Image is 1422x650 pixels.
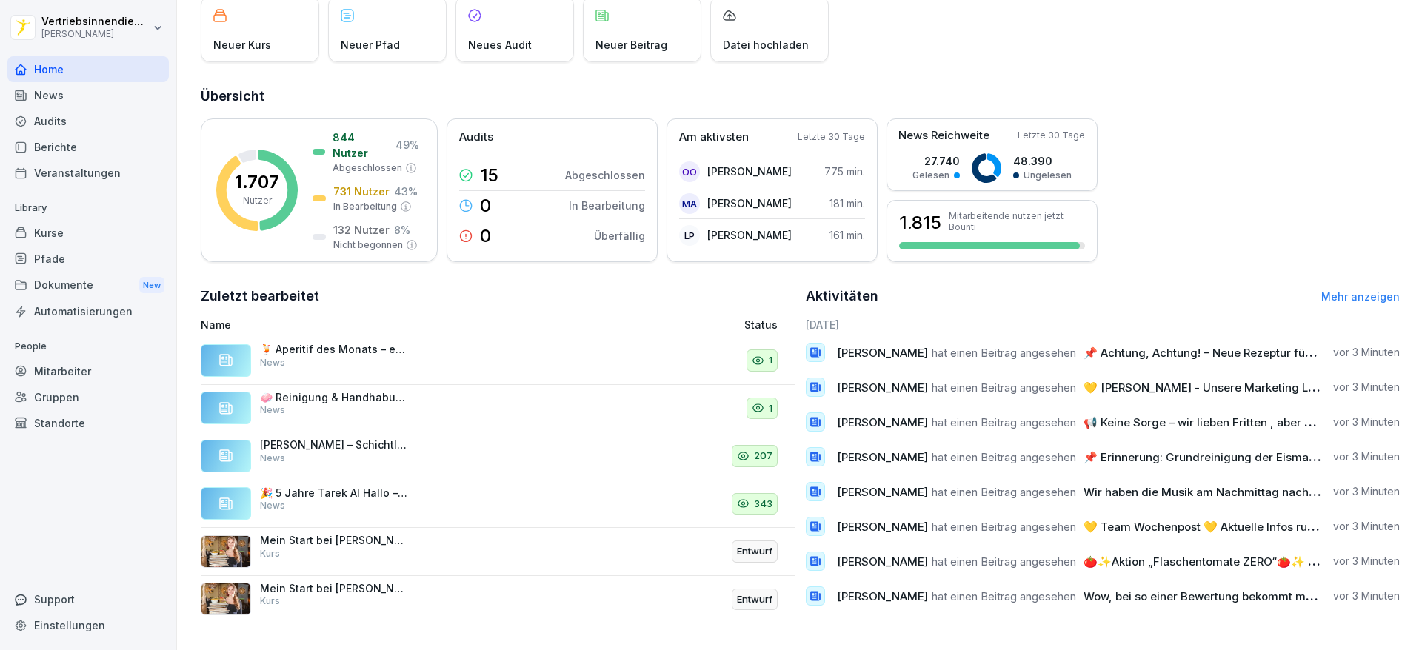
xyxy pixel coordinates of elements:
[7,298,169,324] a: Automatisierungen
[480,227,491,245] p: 0
[707,195,792,211] p: [PERSON_NAME]
[7,612,169,638] a: Einstellungen
[1333,345,1400,360] p: vor 3 Minuten
[7,196,169,220] p: Library
[260,403,285,417] p: News
[1333,519,1400,534] p: vor 3 Minuten
[932,415,1076,429] span: hat einen Beitrag angesehen
[707,164,792,179] p: [PERSON_NAME]
[7,358,169,384] a: Mitarbeiter
[260,452,285,465] p: News
[932,485,1076,499] span: hat einen Beitrag angesehen
[201,286,795,306] h2: Zuletzt bearbeitet
[7,56,169,82] a: Home
[679,193,700,214] div: MA
[480,197,491,215] p: 0
[569,198,645,213] p: In Bearbeitung
[41,16,150,28] p: Vertriebsinnendienst
[829,195,865,211] p: 181 min.
[898,127,989,144] p: News Reichweite
[7,586,169,612] div: Support
[201,317,573,332] p: Name
[260,486,408,500] p: 🎉 5 Jahre Tarek Al Hallo – Schichtleitung aus Binz 🎉 In diesem Monat feiern wir das 5-jährige Jub...
[459,129,493,146] p: Audits
[837,450,928,464] span: [PERSON_NAME]
[837,589,928,603] span: [PERSON_NAME]
[341,37,400,53] p: Neuer Pfad
[594,228,645,244] p: Überfällig
[912,153,960,169] p: 27.740
[7,108,169,134] a: Audits
[235,173,279,191] p: 1.707
[333,200,397,213] p: In Bearbeitung
[201,86,1400,107] h2: Übersicht
[707,227,792,243] p: [PERSON_NAME]
[201,535,251,568] img: aaay8cu0h1hwaqqp9269xjan.png
[824,164,865,179] p: 775 min.
[798,130,865,144] p: Letzte 30 Tage
[723,37,809,53] p: Datei hochladen
[679,225,700,246] div: LP
[7,384,169,410] a: Gruppen
[243,194,272,207] p: Nutzer
[260,391,408,404] p: 🧼 Reinigung & Handhabung der GN-Kakao-Behälter 🍫 Liebe Teams, bitte beachtet folgende Vorgaben zu...
[565,167,645,183] p: Abgeschlossen
[1333,449,1400,464] p: vor 3 Minuten
[260,534,408,547] p: Mein Start bei [PERSON_NAME] - Personalfragebogen
[201,337,795,385] a: 🍹 Aperitif des Monats – eure Stimme zählt! 💛 Jetzt seid ihr dran: Welcher Aperitif soll im Novemb...
[837,485,928,499] span: [PERSON_NAME]
[213,37,271,53] p: Neuer Kurs
[932,450,1076,464] span: hat einen Beitrag angesehen
[1333,589,1400,603] p: vor 3 Minuten
[333,130,391,161] p: 844 Nutzer
[201,528,795,576] a: Mein Start bei [PERSON_NAME] - PersonalfragebogenKursEntwurf
[201,583,251,615] img: aaay8cu0h1hwaqqp9269xjan.png
[260,582,408,595] p: Mein Start bei [PERSON_NAME] - Personalfragebogen
[41,29,150,39] p: [PERSON_NAME]
[7,272,169,299] a: DokumenteNew
[1018,129,1085,142] p: Letzte 30 Tage
[7,160,169,186] a: Veranstaltungen
[260,356,285,369] p: News
[201,432,795,480] a: [PERSON_NAME] – Schichtleitung aus [GEOGRAPHIC_DATA] 👏 Seit nun fast vier Jahren ist [PERSON_NAME...
[7,134,169,160] div: Berichte
[837,520,928,534] span: [PERSON_NAME]
[899,210,941,235] h3: 1.815
[7,246,169,272] div: Pfade
[7,410,169,436] a: Standorte
[201,480,795,529] a: 🎉 5 Jahre Tarek Al Hallo – Schichtleitung aus Binz 🎉 In diesem Monat feiern wir das 5-jährige Jub...
[837,415,928,429] span: [PERSON_NAME]
[932,346,1076,360] span: hat einen Beitrag angesehen
[394,222,410,238] p: 8 %
[7,220,169,246] div: Kurse
[744,317,778,332] p: Status
[1024,169,1072,182] p: Ungelesen
[1333,554,1400,569] p: vor 3 Minuten
[1013,153,1072,169] p: 48.390
[201,576,795,624] a: Mein Start bei [PERSON_NAME] - PersonalfragebogenKursEntwurf
[333,161,402,175] p: Abgeschlossen
[679,161,700,182] div: OO
[7,272,169,299] div: Dokumente
[754,497,772,512] p: 343
[912,169,949,182] p: Gelesen
[260,343,408,356] p: 🍹 Aperitif des Monats – eure Stimme zählt! 💛 Jetzt seid ihr dran: Welcher Aperitif soll im Novemb...
[260,547,280,560] p: Kurs
[260,594,280,608] p: Kurs
[7,335,169,358] p: People
[7,82,169,108] a: News
[468,37,532,53] p: Neues Audit
[932,589,1076,603] span: hat einen Beitrag angesehen
[949,210,1085,232] p: Mitarbeitende nutzen jetzt Bounti
[394,184,418,199] p: 43 %
[837,381,928,395] span: [PERSON_NAME]
[1333,380,1400,395] p: vor 3 Minuten
[201,385,795,433] a: 🧼 Reinigung & Handhabung der GN-Kakao-Behälter 🍫 Liebe Teams, bitte beachtet folgende Vorgaben zu...
[333,184,390,199] p: 731 Nutzer
[837,346,928,360] span: [PERSON_NAME]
